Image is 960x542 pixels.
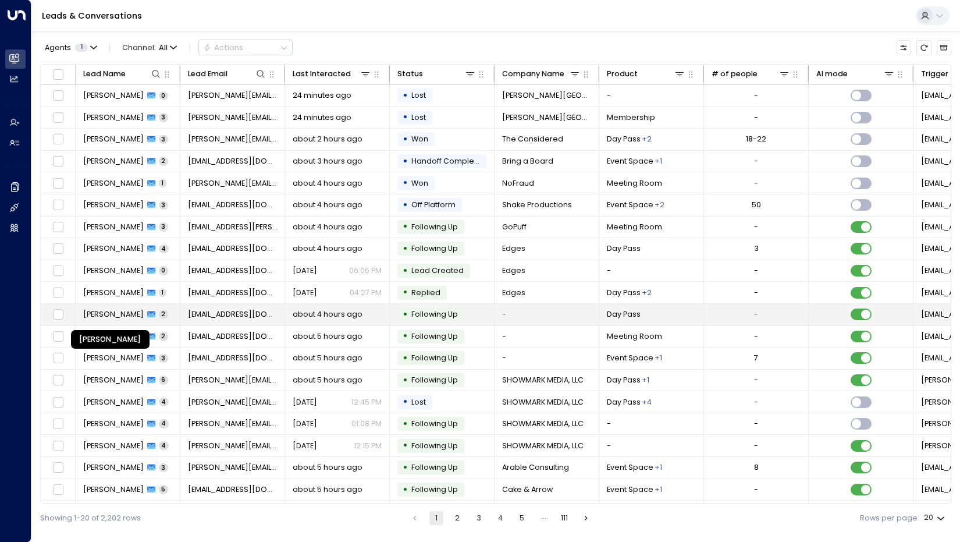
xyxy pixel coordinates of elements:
div: • [403,284,408,302]
label: Rows per page: [860,513,919,524]
span: 2 [159,332,168,341]
span: Following Up [411,441,458,451]
span: Lost [411,397,426,407]
span: Day Pass [607,288,641,298]
span: 2 [159,157,168,165]
span: about 5 hours ago [293,331,362,342]
div: [PERSON_NAME] [71,330,150,349]
span: Aug 28, 2025 [293,441,317,451]
div: • [403,349,408,367]
button: Go to next page [579,511,593,525]
span: Toggle select row [51,395,65,409]
div: Membership [642,375,649,385]
button: page 1 [429,511,443,525]
div: 18-22 [746,134,766,144]
span: Refresh [916,40,931,55]
div: - [754,397,758,408]
div: Company Name [502,68,564,80]
span: 4 [159,245,169,253]
div: Status [397,68,423,80]
td: - [599,435,704,456]
td: - [495,304,599,325]
span: Toggle select row [51,330,65,343]
button: Actions [198,40,293,55]
span: Meeting Room [607,178,662,189]
span: 24 minutes ago [293,90,351,101]
span: 24 minutes ago [293,112,351,123]
div: • [403,306,408,324]
div: - [754,309,758,320]
a: Leads & Conversations [42,10,142,22]
span: Following Up [411,243,458,253]
span: Following Up [411,222,458,232]
div: … [536,511,550,525]
div: - [754,178,758,189]
span: Toggle select row [51,111,65,125]
span: Josh Haynesworth [83,375,144,385]
span: about 5 hours ago [293,375,362,385]
span: Andrea Locorini [83,90,144,101]
span: a.spence@nofraud.com [188,178,278,189]
span: Handoff Completed [411,156,487,166]
button: Channel:All [118,40,181,55]
span: Event Space [607,484,653,495]
div: 3 [754,243,759,254]
div: • [403,240,408,258]
span: Toggle select row [51,352,65,365]
span: amandaysale@gmail.com [188,331,278,342]
span: Lost [411,112,426,122]
div: • [403,130,408,148]
div: Dedicated Desk,Meeting Room,Membership,Private Office [642,397,652,408]
p: 12:45 PM [351,397,382,408]
span: Aylin Erman [83,222,144,232]
span: Following Up [411,353,458,363]
span: 3 [159,113,168,122]
span: Lost [411,90,426,100]
div: Product [607,68,638,80]
div: • [403,196,408,214]
span: Toggle select row [51,308,65,321]
div: Lead Email [188,68,267,80]
span: Toggle select row [51,286,65,299]
div: Button group with a nested menu [198,40,293,55]
button: Archived Leads [937,40,951,55]
span: 3 [159,354,168,363]
div: 8 [754,462,759,473]
span: Toggle select row [51,264,65,278]
span: Sep 03, 2025 [293,419,317,429]
span: about 4 hours ago [293,243,362,254]
span: andicross1@gmail.com [188,243,278,254]
span: j.haynesworth@showmarkmedia.com [188,441,278,451]
button: Go to page 2 [450,511,464,525]
button: Customize [897,40,911,55]
span: Day Pass [607,375,641,385]
div: Last Interacted [293,68,351,80]
div: 50 [752,200,761,210]
td: - [599,260,704,282]
div: • [403,459,408,477]
div: • [403,415,408,433]
div: AI mode [816,68,848,80]
div: - [754,288,758,298]
div: - [754,222,758,232]
div: Product [607,68,686,80]
div: - [754,484,758,495]
span: Meeting Room [607,222,662,232]
span: Toggle select row [51,417,65,431]
span: Toggle select row [51,199,65,212]
span: Replied [411,288,440,297]
span: Toggle select row [51,89,65,102]
span: The Considered [502,134,563,144]
div: Lead Name [83,68,162,80]
span: Meeting Room [607,331,662,342]
span: virna-lisa@the-considered.com [188,134,278,144]
span: j.haynesworth@showmarkmedia.com [188,419,278,429]
div: Company Name [502,68,581,80]
div: • [403,174,408,192]
span: Toggle select row [51,176,65,190]
span: 5 [159,485,168,494]
span: Day Pass [607,134,641,144]
span: regan.smith@arableco.com [188,462,278,473]
span: andicross1@gmail.com [188,288,278,298]
div: Meeting Room [655,462,662,473]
